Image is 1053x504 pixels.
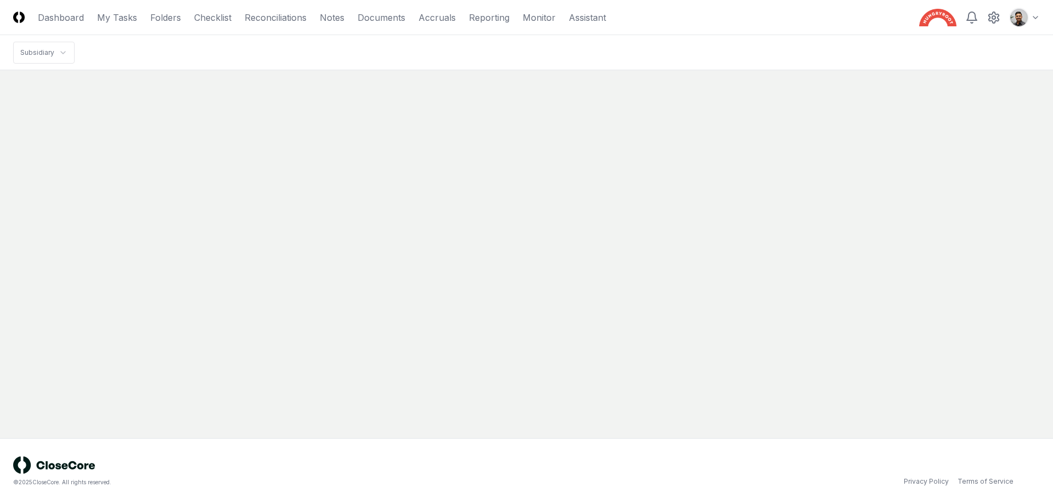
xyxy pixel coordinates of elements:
[523,11,556,24] a: Monitor
[38,11,84,24] a: Dashboard
[13,456,95,474] img: logo
[320,11,344,24] a: Notes
[358,11,405,24] a: Documents
[20,48,54,58] div: Subsidiary
[904,477,949,486] a: Privacy Policy
[150,11,181,24] a: Folders
[194,11,231,24] a: Checklist
[13,42,75,64] nav: breadcrumb
[469,11,509,24] a: Reporting
[97,11,137,24] a: My Tasks
[1010,9,1028,26] img: d09822cc-9b6d-4858-8d66-9570c114c672_eec49429-a748-49a0-a6ec-c7bd01c6482e.png
[958,477,1014,486] a: Terms of Service
[418,11,456,24] a: Accruals
[245,11,307,24] a: Reconciliations
[13,478,526,486] div: © 2025 CloseCore. All rights reserved.
[13,12,25,23] img: Logo
[569,11,606,24] a: Assistant
[919,9,956,26] img: Hungryroot logo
